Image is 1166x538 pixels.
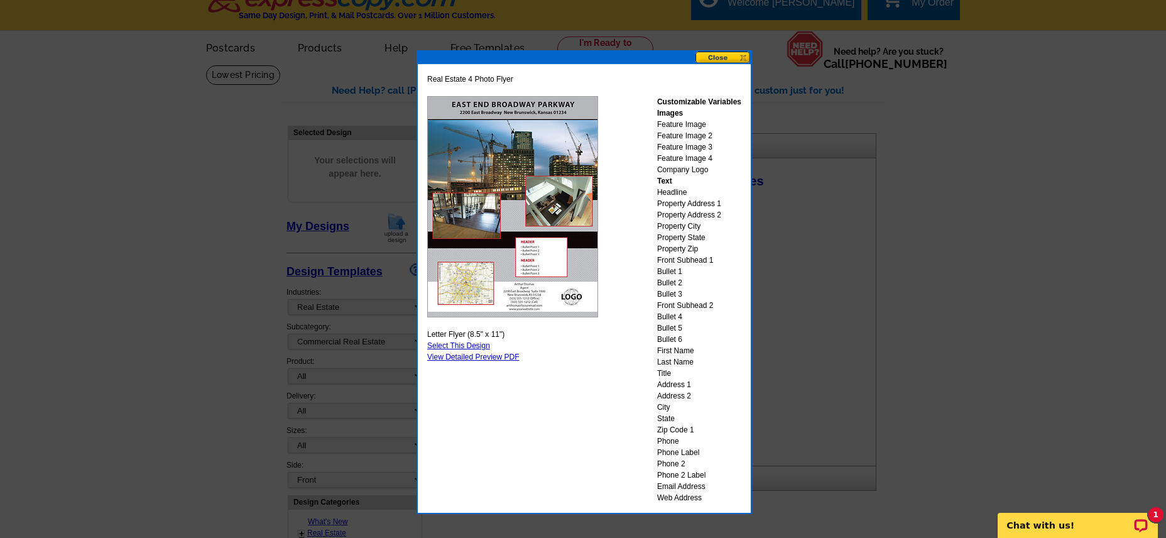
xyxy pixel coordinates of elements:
[989,498,1166,538] iframe: LiveChat chat widget
[427,353,520,361] a: View Detailed Preview PDF
[657,97,741,106] strong: Customizable Variables
[657,109,683,118] strong: Images
[427,96,598,317] img: FLYCRE1.jpg
[657,96,741,503] div: Feature Image Feature Image 2 Feature Image 3 Feature Image 4 Company Logo Headline Property Addr...
[427,74,513,85] span: Real Estate 4 Photo Flyer
[427,329,504,340] span: Letter Flyer (8.5" x 11")
[657,177,672,185] strong: Text
[427,341,490,350] a: Select This Design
